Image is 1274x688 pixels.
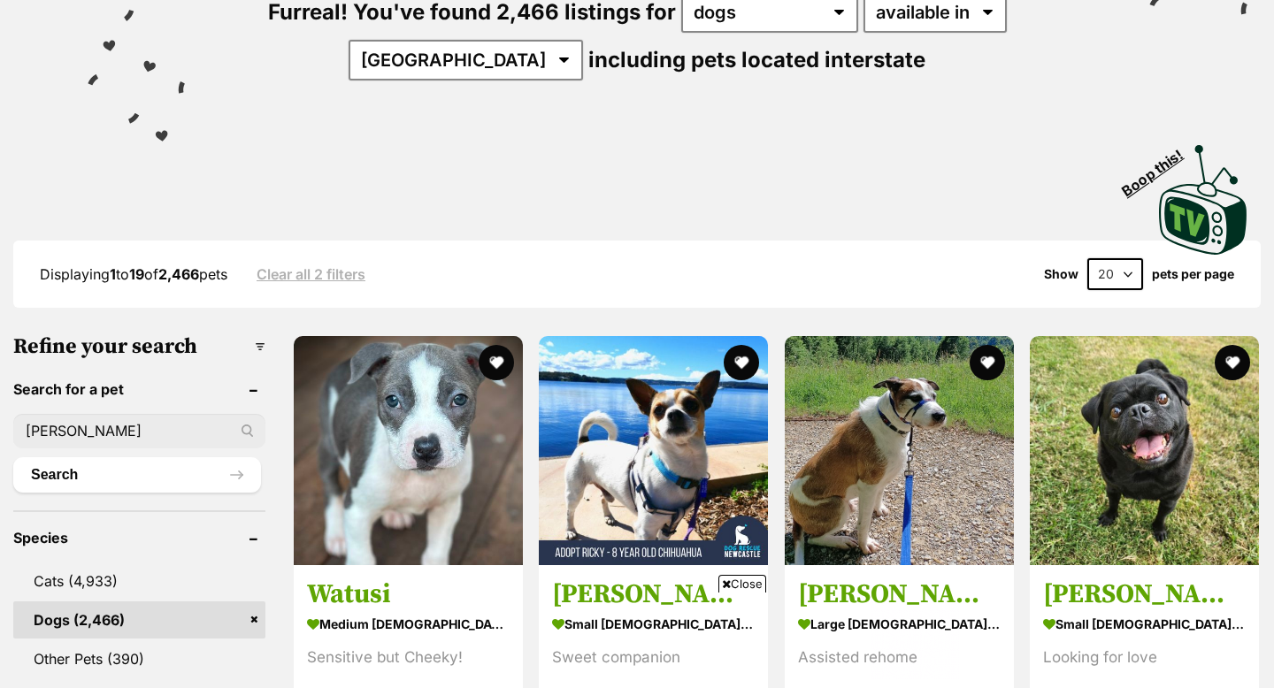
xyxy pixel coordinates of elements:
[1159,129,1247,258] a: Boop this!
[798,646,1001,669] div: Assisted rehome
[13,457,261,493] button: Search
[40,265,227,283] span: Displaying to of pets
[1215,345,1250,380] button: favourite
[1044,267,1078,281] span: Show
[307,577,510,611] h3: Watusi
[307,646,510,669] div: Sensitive but Cheeky!
[718,575,766,592] span: Close
[798,611,1001,637] strong: large [DEMOGRAPHIC_DATA] Dog
[1152,267,1234,281] label: pets per page
[13,640,265,677] a: Other Pets (390)
[13,334,265,359] h3: Refine your search
[13,414,265,447] input: Toby
[552,577,755,611] h3: [PERSON_NAME] - [DEMOGRAPHIC_DATA] Chihuahua
[13,601,265,638] a: Dogs (2,466)
[588,47,925,73] span: including pets located interstate
[724,345,759,380] button: favourite
[1030,336,1259,565] img: Henry - Pug x French Bulldog
[294,336,523,565] img: Watusi - Staffordshire Bull Terrier Dog
[315,600,959,679] iframe: Advertisement
[1043,646,1246,669] div: Looking for love
[1159,145,1247,255] img: PetRescue TV logo
[13,381,265,397] header: Search for a pet
[969,345,1004,380] button: favourite
[13,562,265,600] a: Cats (4,933)
[478,345,513,380] button: favourite
[257,266,365,282] a: Clear all 2 filters
[158,265,199,283] strong: 2,466
[539,336,768,565] img: Ricky - 8 Year Old Chihuahua - Chihuahua Dog
[110,265,116,283] strong: 1
[1119,135,1201,199] span: Boop this!
[129,265,144,283] strong: 19
[798,577,1001,611] h3: [PERSON_NAME]
[307,611,510,637] strong: medium [DEMOGRAPHIC_DATA] Dog
[13,530,265,546] header: Species
[1043,577,1246,611] h3: [PERSON_NAME]
[785,336,1014,565] img: Buddy Holly - Staghound Dog
[1043,611,1246,637] strong: small [DEMOGRAPHIC_DATA] Dog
